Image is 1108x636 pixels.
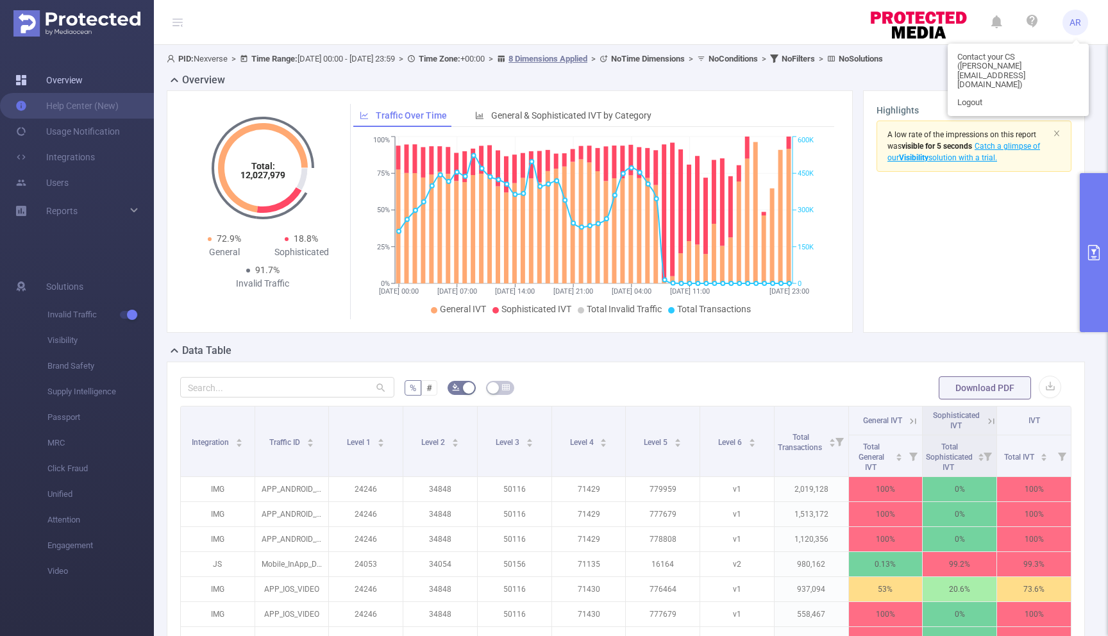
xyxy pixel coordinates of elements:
[685,54,697,63] span: >
[626,477,700,501] p: 779959
[329,477,403,501] p: 24246
[849,577,923,601] p: 53%
[508,54,587,63] u: 8 Dimensions Applied
[849,552,923,576] p: 0.13%
[849,477,923,501] p: 100%
[600,437,607,444] div: Sort
[379,287,419,296] tspan: [DATE] 00:00
[377,169,390,178] tspan: 75%
[329,552,403,576] p: 24053
[923,502,996,526] p: 0%
[997,552,1071,576] p: 99.3%
[236,437,243,440] i: icon: caret-up
[1053,435,1071,476] i: Filter menu
[329,577,403,601] p: 24246
[674,437,682,444] div: Sort
[495,287,535,296] tspan: [DATE] 14:00
[307,437,314,440] i: icon: caret-up
[1041,456,1048,460] i: icon: caret-down
[502,383,510,391] i: icon: table
[828,437,835,440] i: icon: caret-up
[849,602,923,626] p: 100%
[378,437,385,440] i: icon: caret-up
[626,552,700,576] p: 16164
[180,377,394,397] input: Search...
[552,477,626,501] p: 71429
[216,233,240,244] span: 72.9%
[675,437,682,440] i: icon: caret-up
[748,437,756,444] div: Sort
[410,383,416,393] span: %
[997,502,1071,526] p: 100%
[933,411,980,430] span: Sophisticated IVT
[997,477,1071,501] p: 100%
[228,54,240,63] span: >
[923,527,996,551] p: 0%
[185,246,263,259] div: General
[778,433,824,452] span: Total Transactions
[255,502,329,526] p: APP_ANDROID_VIDEO
[782,54,815,63] b: No Filters
[403,552,477,576] p: 34054
[612,287,651,296] tspan: [DATE] 04:00
[626,577,700,601] p: 776464
[644,438,669,447] span: Level 5
[677,304,751,314] span: Total Transactions
[47,558,154,584] span: Video
[552,602,626,626] p: 71430
[403,502,477,526] p: 34848
[181,477,255,501] p: IMG
[47,533,154,558] span: Engagement
[748,442,755,446] i: icon: caret-down
[236,442,243,446] i: icon: caret-down
[47,302,154,328] span: Invalid Traffic
[798,169,814,178] tspan: 450K
[47,353,154,379] span: Brand Safety
[700,577,774,601] p: v1
[255,577,329,601] p: APP_IOS_VIDEO
[251,161,274,171] tspan: Total:
[775,477,848,501] p: 2,019,128
[15,67,83,93] a: Overview
[957,98,982,107] span: Logout
[977,451,985,459] div: Sort
[775,602,848,626] p: 558,467
[849,527,923,551] p: 100%
[329,502,403,526] p: 24246
[475,111,484,120] i: icon: bar-chart
[626,527,700,551] p: 778808
[552,502,626,526] p: 71429
[700,552,774,576] p: v2
[887,130,1036,139] span: A low rate of the impressions on this report
[748,437,755,440] i: icon: caret-up
[828,437,836,444] div: Sort
[181,502,255,526] p: IMG
[47,507,154,533] span: Attention
[978,451,985,455] i: icon: caret-up
[294,233,318,244] span: 18.8%
[849,502,923,526] p: 100%
[798,137,814,145] tspan: 600K
[700,602,774,626] p: v1
[1028,416,1040,425] span: IVT
[587,304,662,314] span: Total Invalid Traffic
[378,442,385,446] i: icon: caret-down
[403,577,477,601] p: 34848
[491,110,651,121] span: General & Sophisticated IVT by Category
[600,442,607,446] i: icon: caret-down
[47,328,154,353] span: Visibility
[896,451,903,455] i: icon: caret-up
[501,304,571,314] span: Sophisticated IVT
[700,477,774,501] p: v1
[798,206,814,215] tspan: 300K
[182,72,225,88] h2: Overview
[47,430,154,456] span: MRC
[255,552,329,576] p: Mobile_InApp_Display
[552,527,626,551] p: 71429
[47,405,154,430] span: Passport
[798,280,802,288] tspan: 0
[709,54,758,63] b: No Conditions
[718,438,744,447] span: Level 6
[700,527,774,551] p: v1
[758,54,770,63] span: >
